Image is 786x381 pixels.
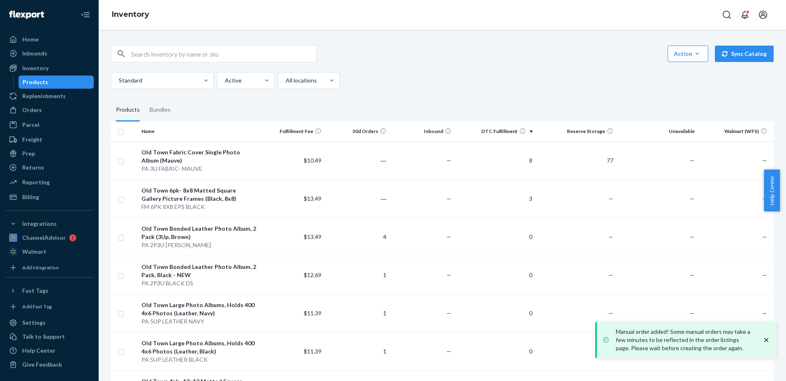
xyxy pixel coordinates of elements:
button: Close Navigation [77,7,94,23]
a: Add Integration [5,262,94,274]
span: — [446,233,451,240]
span: — [446,348,451,355]
div: Old Town 6pk- 8x8 Matted Square Gallery Picture Frames (Black, 8x8) [141,186,257,203]
a: Freight [5,133,94,146]
td: 0 [455,332,536,370]
a: Talk to Support [5,330,94,343]
th: Inbound [390,122,455,141]
div: Old Town Large Photo Albums, Holds 400 4x6 Photos (Leather, Black) [141,339,257,356]
div: Old Town Fabric Cover Single Photo Album (Mauve) [141,148,257,165]
div: Walmart [22,248,46,256]
td: 77 [536,141,617,179]
div: Parcel [22,121,39,129]
div: Freight [22,135,42,144]
a: Billing [5,190,94,204]
div: Prep [22,149,35,158]
button: Give Feedback [5,358,94,371]
th: Walmart (WFS) [698,122,774,141]
img: Flexport logo [9,11,44,19]
span: — [762,310,767,317]
a: Walmart [5,245,94,258]
span: — [446,310,451,317]
a: Prep [5,147,94,160]
td: 0 [455,294,536,332]
a: Inventory [5,62,94,75]
a: Parcel [5,118,94,131]
td: ― [325,141,390,179]
td: 1 [325,256,390,294]
button: Open Search Box [719,7,735,23]
td: 1 [325,294,390,332]
div: Add Fast Tag [22,303,52,310]
span: — [690,310,695,317]
div: Old Town Bonded Leather Photo Album, 2 Pack (3Up, Brown) [141,225,257,241]
td: 1 [325,332,390,370]
span: — [690,195,695,202]
span: — [608,310,613,317]
div: Products [23,78,48,86]
span: $11.39 [304,348,321,355]
td: 0 [455,218,536,256]
td: 3 [455,179,536,218]
div: Fast Tags [22,287,49,295]
button: Integrations [5,217,94,230]
a: Settings [5,316,94,329]
div: FM 6PK 8X8 EPS BLACK [141,203,257,211]
th: Name [138,122,260,141]
span: — [762,195,767,202]
div: PA 5UP LEATHER BLACK [141,356,257,364]
th: Fulfillment Fee [260,122,325,141]
span: $13.49 [304,233,321,240]
div: PA 2P3U BLACK DS [141,279,257,287]
span: — [762,271,767,278]
div: Orders [22,106,42,114]
a: Replenishments [5,90,94,103]
th: DTC Fulfillment [455,122,536,141]
span: — [446,271,451,278]
div: PA 5UP LEATHER NAVY [141,317,257,326]
span: — [608,233,613,240]
button: Fast Tags [5,284,94,297]
div: Billing [22,193,39,201]
div: Add Integration [22,264,59,271]
td: ― [325,179,390,218]
span: — [762,157,767,164]
a: Products [18,76,94,89]
div: PA 3U FABRIC- MAUVE [141,165,257,173]
span: — [762,233,767,240]
span: — [446,195,451,202]
div: Action [674,50,702,58]
div: Inventory [22,64,49,72]
span: — [608,271,613,278]
ol: breadcrumbs [105,3,156,27]
span: $11.39 [304,310,321,317]
button: Open account menu [755,7,771,23]
div: Help Center [22,347,55,355]
div: ChannelAdvisor [22,234,66,242]
button: Help Center [764,170,780,211]
button: Open notifications [737,7,753,23]
div: PA 2P3U [PERSON_NAME] [141,241,257,249]
a: ChannelAdvisor [5,231,94,244]
button: Sync Catalog [715,46,774,62]
td: 4 [325,218,390,256]
input: Standard [118,76,119,85]
span: $13.49 [304,195,321,202]
a: Home [5,33,94,46]
div: Replenishments [22,92,66,100]
div: Bundles [150,99,171,122]
span: — [690,271,695,278]
th: Unavailable [617,122,698,141]
div: Reporting [22,178,50,186]
a: Inventory [112,10,149,19]
div: Products [116,99,140,122]
div: Returns [22,163,44,172]
p: Manual order added! Some manual orders may take a few minutes to be reflected in the order listin... [616,328,754,352]
div: Inbounds [22,49,47,57]
a: Reporting [5,176,94,189]
span: — [446,157,451,164]
button: Action [668,46,708,62]
svg: close toast [762,336,770,344]
th: 30d Orders [325,122,390,141]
